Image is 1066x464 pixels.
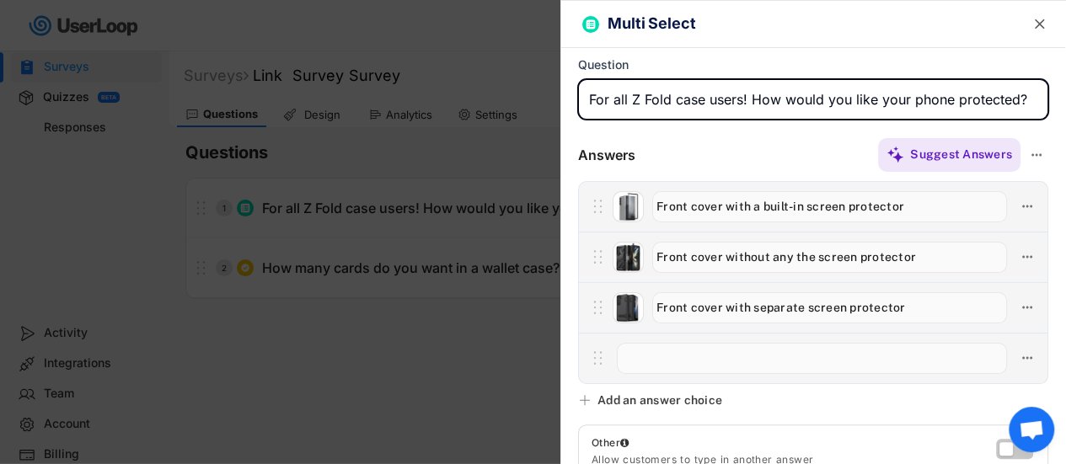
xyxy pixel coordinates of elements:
[586,19,596,29] img: ListMajor.svg
[613,192,643,221] img: %ED%8F%B4%EB%93%9C.jpg
[608,15,996,33] h6: Multi Select
[597,392,722,408] div: Add an answer choice
[613,243,643,272] img: imgi_108_balck_1.jpg
[578,79,1048,120] input: Type your question here...
[652,292,1007,323] input: Front cover with separate screen protector
[613,293,643,323] img: imgi_168_02_Black_Bk.jpg
[578,147,635,164] div: Answers
[887,146,904,163] img: MagicMajor%20%28Purple%29.svg
[652,242,1007,273] input: Front cover without any the screen protector
[910,147,1012,162] div: Suggest Answers
[1031,16,1048,33] button: 
[592,436,996,450] div: Other
[1009,407,1054,452] div: Open chat
[578,57,629,72] div: Question
[652,191,1007,222] input: Front cover with a built-in screen protector
[1035,15,1045,33] text: 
